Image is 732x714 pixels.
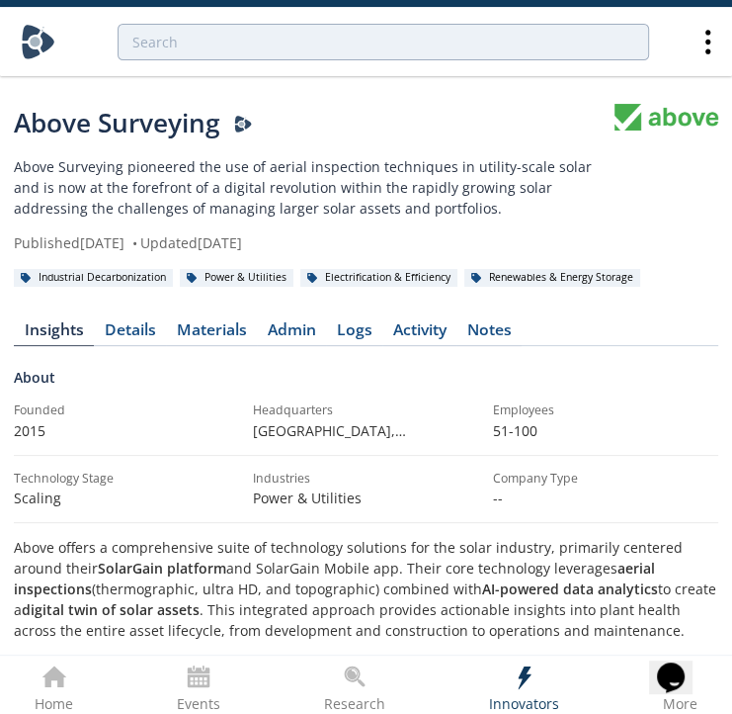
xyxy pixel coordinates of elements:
[14,420,239,441] p: 2015
[14,367,718,402] div: About
[21,25,55,59] img: Home
[94,322,166,346] a: Details
[25,322,84,338] div: Insights
[493,488,718,508] p: --
[253,489,362,507] span: Power & Utilities
[14,156,614,219] p: Above Surveying pioneered the use of aerial inspection techniques in utility-scale solar and is n...
[14,322,94,346] a: Insights
[253,420,478,441] p: [GEOGRAPHIC_DATA], [GEOGRAPHIC_DATA] , [GEOGRAPHIC_DATA]
[14,232,614,253] div: Published [DATE] Updated [DATE]
[14,470,114,488] div: Technology Stage
[649,635,712,694] iframe: chat widget
[14,488,239,508] div: Scaling
[464,269,640,287] div: Renewables & Energy Storage
[14,269,173,287] div: Industrial Decarbonization
[22,600,200,619] strong: digital twin of solar assets
[98,559,226,578] strong: SolarGain platform
[382,322,456,346] a: Activity
[493,402,718,419] div: Employees
[105,322,156,338] div: Details
[118,24,649,60] input: Advanced Search
[482,580,658,598] strong: AI-powered data analytics
[14,559,655,598] strong: aerial inspections
[253,402,478,419] div: Headquarters
[257,322,326,346] a: Admin
[128,233,140,252] span: •
[467,322,512,338] div: Notes
[253,470,478,488] div: Industries
[180,269,293,287] div: Power & Utilities
[234,116,252,134] img: Darcy Presenter
[456,322,522,346] a: Notes
[326,322,382,346] a: Logs
[493,420,718,441] p: 51-100
[14,402,239,419] div: Founded
[14,537,718,641] p: Above offers a comprehensive suite of technology solutions for the solar industry, primarily cent...
[14,104,614,142] div: Above Surveying
[166,322,257,346] a: Materials
[300,269,457,287] div: Electrification & Efficiency
[493,470,718,488] div: Company Type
